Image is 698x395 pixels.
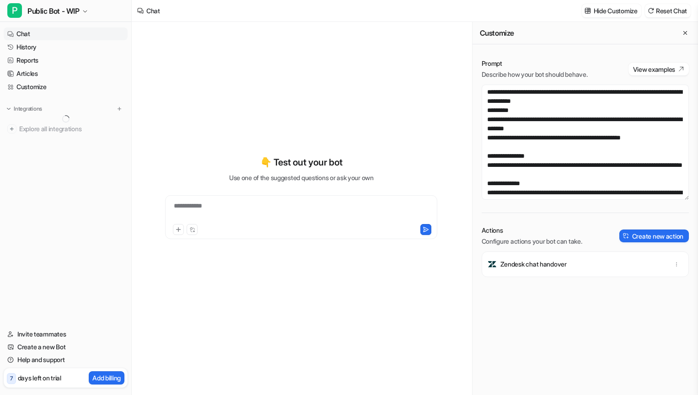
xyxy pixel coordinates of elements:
[482,237,582,246] p: Configure actions your bot can take.
[500,260,567,269] p: Zendesk chat handover
[4,123,128,135] a: Explore all integrations
[7,124,16,133] img: explore all integrations
[585,7,591,14] img: customize
[4,67,128,80] a: Articles
[92,373,121,383] p: Add billing
[4,27,128,40] a: Chat
[648,7,654,14] img: reset
[18,373,61,383] p: days left on trial
[623,233,629,239] img: create-action-icon.svg
[4,54,128,67] a: Reports
[116,106,123,112] img: menu_add.svg
[482,226,582,235] p: Actions
[146,6,160,16] div: Chat
[488,260,497,269] img: Zendesk chat handover icon
[4,104,45,113] button: Integrations
[480,28,514,37] h2: Customize
[4,353,128,366] a: Help and support
[14,105,42,112] p: Integrations
[260,155,343,169] p: 👇 Test out your bot
[7,3,22,18] span: P
[680,27,691,38] button: Close flyout
[482,59,588,68] p: Prompt
[4,80,128,93] a: Customize
[4,341,128,353] a: Create a new Bot
[89,371,124,384] button: Add billing
[482,70,588,79] p: Describe how your bot should behave.
[582,4,641,17] button: Hide Customize
[27,5,80,17] span: Public Bot - WIP
[19,122,124,136] span: Explore all integrations
[645,4,691,17] button: Reset Chat
[229,173,374,182] p: Use one of the suggested questions or ask your own
[10,374,13,383] p: 7
[4,328,128,341] a: Invite teammates
[594,6,638,16] p: Hide Customize
[4,41,128,53] a: History
[628,63,689,75] button: View examples
[619,230,689,242] button: Create new action
[5,106,12,112] img: expand menu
